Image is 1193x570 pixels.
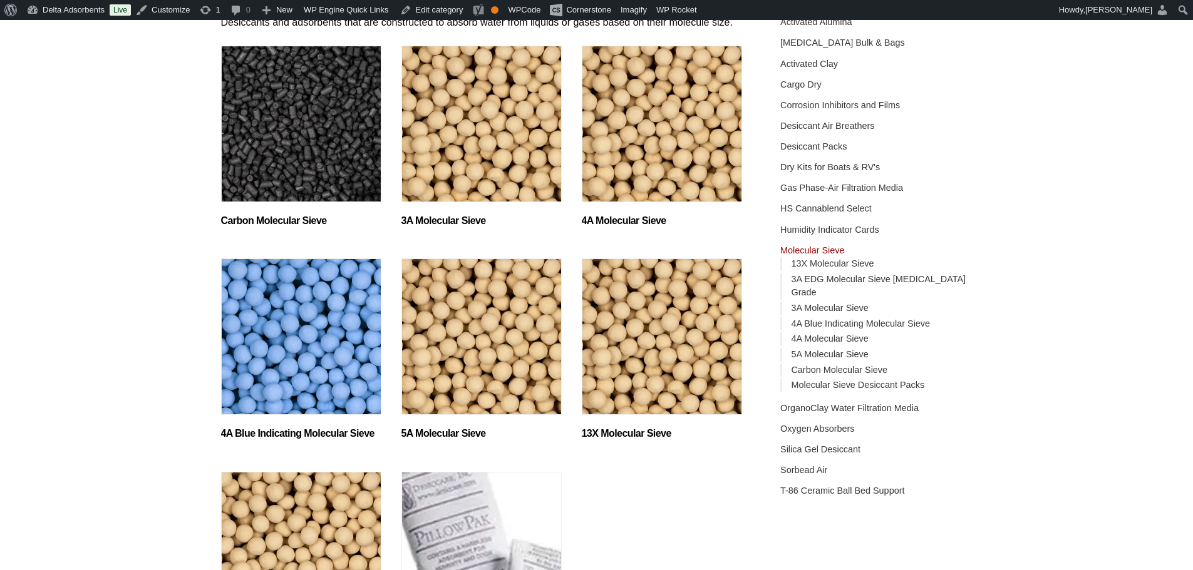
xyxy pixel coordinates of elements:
[221,258,381,415] img: 4A Blue Indicating Molecular Sieve
[582,46,742,226] a: Visit product category 4A Molecular Sieve
[221,14,743,31] p: Desiccants and adsorbents that are constructed to absorb water from liquids or gases based on the...
[401,258,562,415] img: 5A Molecular Sieve
[780,79,822,89] a: Cargo Dry
[780,17,852,27] a: Activated Alumina
[780,141,847,151] a: Desiccant Packs
[780,100,900,110] a: Corrosion Inhibitors and Films
[401,427,562,439] h2: 5A Molecular Sieve
[780,465,827,475] a: Sorbead Air
[791,349,868,359] a: 5A Molecular Sieve
[791,333,868,344] a: 4A Molecular Sieve
[491,6,498,14] div: OK
[791,303,868,313] a: 3A Molecular Sieve
[791,258,874,268] a: 13X Molecular Sieve
[780,424,854,434] a: Oxygen Absorbers
[221,427,381,439] h2: 4A Blue Indicating Molecular Sieve
[780,203,872,213] a: HS Cannablend Select
[401,215,562,226] h2: 3A Molecular Sieve
[791,274,966,298] a: 3A EDG Molecular Sieve [MEDICAL_DATA] Grade
[1085,5,1152,14] span: [PERSON_NAME]
[582,215,742,226] h2: 4A Molecular Sieve
[780,183,903,193] a: Gas Phase-Air Filtration Media
[221,46,381,226] a: Visit product category Carbon Molecular Sieve
[791,365,887,375] a: Carbon Molecular Sieve
[582,258,742,415] img: 13X Molecular Sieve
[780,245,844,255] a: Molecular Sieve
[791,380,924,390] a: Molecular Sieve Desiccant Packs
[582,258,742,439] a: Visit product category 13X Molecular Sieve
[780,444,860,454] a: Silica Gel Desiccant
[780,38,905,48] a: [MEDICAL_DATA] Bulk & Bags
[401,258,562,439] a: Visit product category 5A Molecular Sieve
[110,4,131,16] a: Live
[780,403,919,413] a: OrganoClay Water Filtration Media
[791,318,930,328] a: 4A Blue Indicating Molecular Sieve
[780,225,879,235] a: Humidity Indicator Cards
[780,486,904,496] a: T-86 Ceramic Ball Bed Support
[221,258,381,439] a: Visit product category 4A Blue Indicating Molecular Sieve
[780,121,874,131] a: Desiccant Air Breathers
[401,46,562,202] img: 3A Molecular Sieve
[582,427,742,439] h2: 13X Molecular Sieve
[221,46,381,202] img: Carbon Molecular Sieve
[221,215,381,226] h2: Carbon Molecular Sieve
[401,46,562,226] a: Visit product category 3A Molecular Sieve
[780,59,838,69] a: Activated Clay
[582,46,742,202] img: 4A Molecular Sieve
[780,162,880,172] a: Dry Kits for Boats & RV's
